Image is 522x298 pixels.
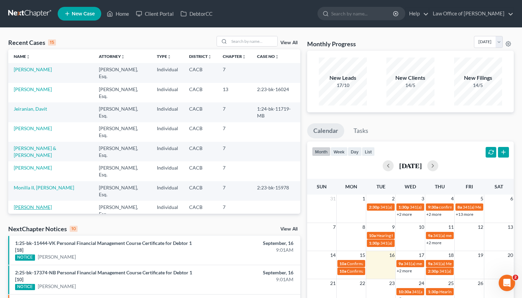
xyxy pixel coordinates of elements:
i: unfold_more [275,55,279,59]
span: New Case [72,11,95,16]
span: Hearing for [PERSON_NAME] & [PERSON_NAME] [376,233,466,238]
a: [PERSON_NAME] [14,165,52,171]
span: Confirmation hearing for [PERSON_NAME] [347,269,425,274]
div: New Leads [319,74,367,82]
a: Typeunfold_more [157,54,171,59]
span: 341(a) meeting for [PERSON_NAME] [404,261,470,266]
span: 18 [448,251,454,259]
span: Fri [466,184,473,189]
a: Calendar [307,123,344,138]
td: 2:23-bk-16024 [252,83,300,102]
span: 2 [391,195,395,203]
span: 21 [329,279,336,287]
span: Sat [495,184,503,189]
a: Chapterunfold_more [223,54,246,59]
span: 1 [362,195,366,203]
span: Sun [317,184,327,189]
a: +2 more [426,240,441,245]
div: 14/5 [454,82,502,89]
span: 10a [339,261,346,266]
span: 10a [369,233,376,238]
span: 341(a) meeting for [PERSON_NAME] [410,204,476,210]
a: +2 more [397,212,412,217]
span: 20 [507,251,514,259]
input: Search by name... [229,36,277,46]
td: 7 [217,142,252,161]
td: Individual [151,122,184,142]
td: Individual [151,201,184,220]
a: [PERSON_NAME] [38,253,76,260]
td: [PERSON_NAME], Esq. [93,181,151,201]
td: CACB [184,63,217,83]
td: [PERSON_NAME], Esq. [93,122,151,142]
input: Search by name... [331,7,394,20]
span: 341(a) Meeting for [439,269,473,274]
td: [PERSON_NAME], Esq. [93,201,151,220]
span: 9 [391,223,395,231]
div: 14/5 [386,82,434,89]
span: 12 [477,223,484,231]
a: [PERSON_NAME] [14,204,52,210]
a: Client Portal [132,8,177,20]
a: [PERSON_NAME] [38,283,76,290]
td: 7 [217,181,252,201]
a: +13 more [456,212,473,217]
i: unfold_more [208,55,212,59]
div: 10 [70,226,78,232]
a: Jeiranian, Davit [14,106,47,112]
a: Districtunfold_more [189,54,212,59]
span: 10a [339,269,346,274]
span: Confirmation hearing for [PERSON_NAME] [347,261,425,266]
span: 6 [510,195,514,203]
a: 1:25-bk-11444-VK Personal Financial Management Course Certificate for Debtor 1 [18] [15,240,192,253]
div: New Filings [454,74,502,82]
td: CACB [184,161,217,181]
span: 10 [418,223,425,231]
a: DebtorCC [177,8,216,20]
span: 1:30p [428,289,439,294]
td: [PERSON_NAME], Esq. [93,83,151,102]
div: NOTICE [15,284,35,290]
span: 341(a) meeting for [PERSON_NAME] [433,233,499,238]
button: list [362,147,375,156]
span: 10:30a [398,289,411,294]
span: 26 [477,279,484,287]
td: [PERSON_NAME], Esq. [93,63,151,83]
span: 5 [480,195,484,203]
span: 22 [359,279,366,287]
td: CACB [184,122,217,142]
span: 13 [507,223,514,231]
div: New Clients [386,74,434,82]
span: 24 [418,279,425,287]
span: 9a [428,233,432,238]
td: CACB [184,102,217,122]
span: Mon [345,184,357,189]
td: Individual [151,161,184,181]
span: 17 [418,251,425,259]
span: 23 [388,279,395,287]
i: unfold_more [121,55,125,59]
td: CACB [184,201,217,220]
span: 16 [388,251,395,259]
div: 9:01AM [205,276,293,283]
span: 3 [421,195,425,203]
span: 7 [332,223,336,231]
div: Recent Cases [8,38,56,47]
td: Individual [151,181,184,201]
a: [PERSON_NAME] [14,125,52,131]
a: Case Nounfold_more [257,54,279,59]
span: 1:30p [398,204,409,210]
span: 8 [362,223,366,231]
a: Law Office of [PERSON_NAME] [429,8,513,20]
span: 19 [477,251,484,259]
span: 11 [448,223,454,231]
span: 1:30p [369,240,380,246]
h2: [DATE] [399,162,422,169]
div: 15 [48,39,56,46]
span: 2:30p [428,269,439,274]
i: unfold_more [26,55,30,59]
span: 341(a) meeting for [PERSON_NAME] [380,204,446,210]
td: CACB [184,142,217,161]
h3: Monthly Progress [307,40,356,48]
td: 7 [217,161,252,181]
